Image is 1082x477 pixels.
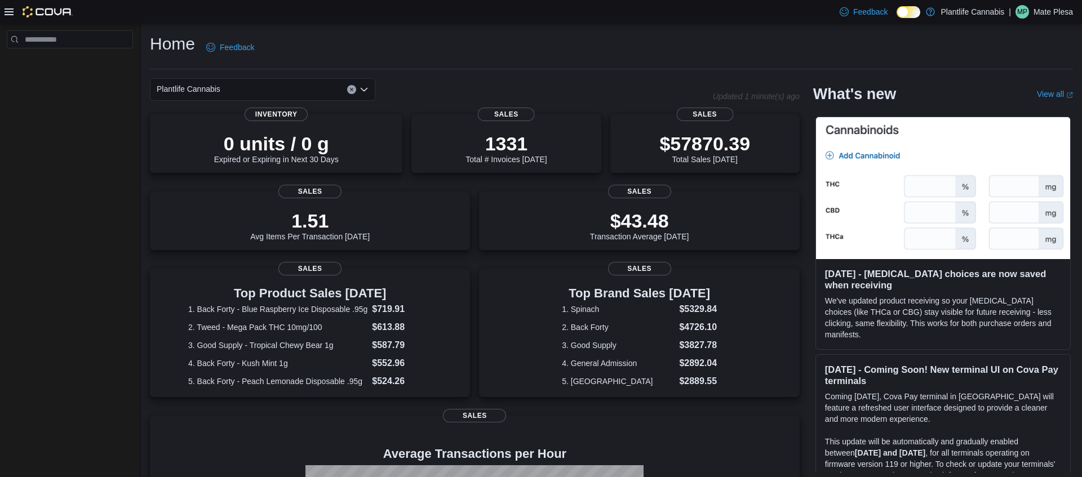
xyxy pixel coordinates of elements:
dt: 4. Back Forty - Kush Mint 1g [188,358,367,369]
p: Plantlife Cannabis [941,5,1004,19]
p: 0 units / 0 g [214,132,339,155]
h4: Average Transactions per Hour [159,447,791,461]
dt: 1. Back Forty - Blue Raspberry Ice Disposable .95g [188,304,367,315]
div: Avg Items Per Transaction [DATE] [250,209,370,241]
dt: 5. [GEOGRAPHIC_DATA] [562,376,675,387]
span: Sales [278,185,342,198]
span: MP [1017,5,1027,19]
h3: Top Brand Sales [DATE] [562,287,717,300]
span: Sales [278,262,342,275]
span: Inventory [245,108,308,121]
span: Feedback [853,6,888,17]
h1: Home [150,33,195,55]
dt: 1. Spinach [562,304,675,315]
dd: $587.79 [372,338,432,352]
dd: $4726.10 [679,320,717,334]
h3: [DATE] - [MEDICAL_DATA] choices are now saved when receiving [825,268,1061,291]
dd: $524.26 [372,375,432,388]
dd: $719.91 [372,302,432,316]
input: Dark Mode [897,6,920,18]
dt: 3. Good Supply [562,340,675,351]
span: Sales [478,108,535,121]
dt: 2. Back Forty [562,322,675,333]
dt: 2. Tweed - Mega Pack THC 10mg/100 [188,322,367,333]
p: 1331 [465,132,547,155]
p: We've updated product receiving so your [MEDICAL_DATA] choices (like THCa or CBG) stay visible fo... [825,295,1061,340]
h3: Top Product Sales [DATE] [188,287,432,300]
dd: $5329.84 [679,302,717,316]
div: Mate Plesa [1016,5,1029,19]
p: Updated 1 minute(s) ago [713,92,800,101]
a: Feedback [202,36,259,59]
dd: $2892.04 [679,356,717,370]
span: Plantlife Cannabis [157,82,220,96]
p: 1.51 [250,209,370,232]
p: Coming [DATE], Cova Pay terminal in [GEOGRAPHIC_DATA] will feature a refreshed user interface des... [825,391,1061,425]
span: Sales [608,262,671,275]
div: Transaction Average [DATE] [590,209,689,241]
p: $57870.39 [659,132,750,155]
div: Expired or Expiring in Next 30 Days [214,132,339,164]
span: Feedback [220,42,254,53]
p: | [1009,5,1011,19]
strong: [DATE] and [DATE] [855,448,925,457]
span: Sales [676,108,733,121]
a: View allExternal link [1037,90,1073,99]
span: Sales [608,185,671,198]
p: $43.48 [590,209,689,232]
nav: Complex example [7,51,133,78]
p: Mate Plesa [1034,5,1073,19]
h2: What's new [813,85,896,103]
dd: $613.88 [372,320,432,334]
dd: $2889.55 [679,375,717,388]
button: Open list of options [360,85,369,94]
a: Feedback [835,1,892,23]
svg: External link [1066,92,1073,99]
dd: $3827.78 [679,338,717,352]
span: Sales [443,409,506,422]
h3: [DATE] - Coming Soon! New terminal UI on Cova Pay terminals [825,364,1061,386]
dt: 3. Good Supply - Tropical Chewy Bear 1g [188,340,367,351]
div: Total # Invoices [DATE] [465,132,547,164]
span: Dark Mode [897,18,897,19]
dd: $552.96 [372,356,432,370]
dt: 4. General Admission [562,358,675,369]
button: Clear input [347,85,356,94]
dt: 5. Back Forty - Peach Lemonade Disposable .95g [188,376,367,387]
div: Total Sales [DATE] [659,132,750,164]
img: Cova [23,6,73,17]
